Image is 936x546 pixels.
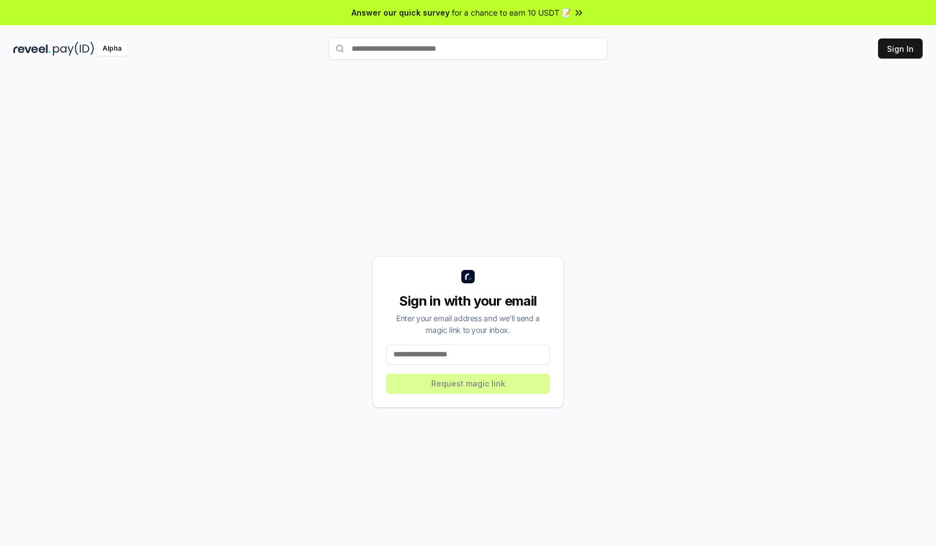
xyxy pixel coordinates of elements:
[878,38,923,59] button: Sign In
[53,42,94,56] img: pay_id
[461,270,475,283] img: logo_small
[352,7,450,18] span: Answer our quick survey
[13,42,51,56] img: reveel_dark
[96,42,128,56] div: Alpha
[386,312,550,336] div: Enter your email address and we’ll send a magic link to your inbox.
[386,292,550,310] div: Sign in with your email
[452,7,571,18] span: for a chance to earn 10 USDT 📝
